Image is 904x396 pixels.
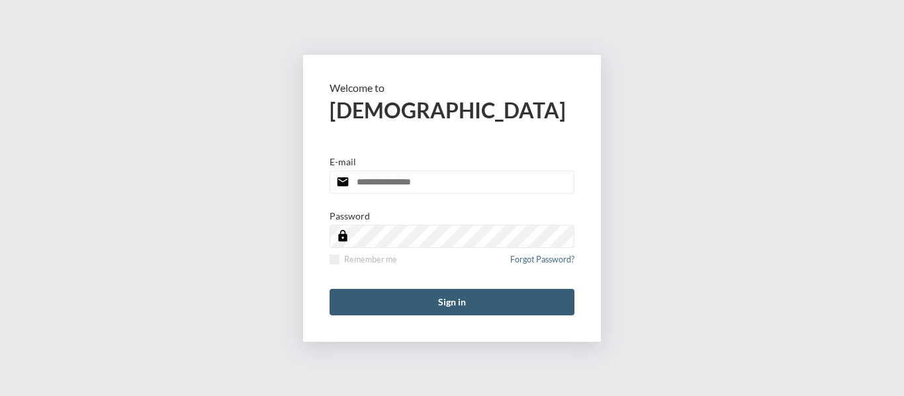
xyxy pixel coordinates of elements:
[330,255,397,264] label: Remember me
[330,210,370,221] p: Password
[330,156,356,167] p: E-mail
[330,97,574,123] h2: [DEMOGRAPHIC_DATA]
[510,255,574,272] a: Forgot Password?
[330,289,574,315] button: Sign in
[330,81,574,94] p: Welcome to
